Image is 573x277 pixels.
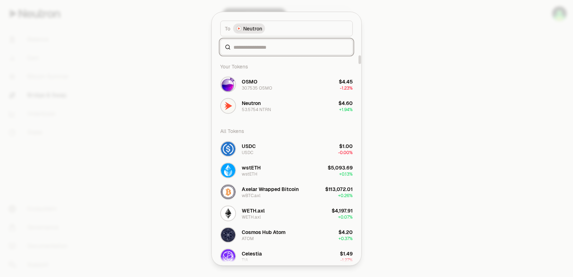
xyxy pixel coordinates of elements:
span: + 0.13% [339,171,353,177]
div: Neutron [242,99,261,106]
img: wBTC.axl Logo [221,185,235,199]
div: USDC [242,142,256,149]
button: TIA LogoCelestiaTIA$1.49-1.27% [216,245,357,267]
div: Cosmos Hub Atom [242,228,285,235]
img: NTRN Logo [221,99,235,113]
div: WETH.axl [242,207,265,214]
button: ToNeutron LogoNeutron [220,20,353,36]
div: $4,197.91 [332,207,353,214]
div: $113,072.01 [325,185,353,192]
div: ATOM [242,235,254,241]
span: + 0.37% [338,235,353,241]
span: To [225,25,230,32]
div: USDC [242,149,253,155]
img: Neutron Logo [237,26,241,30]
div: wstETH [242,171,257,177]
span: -1.23% [340,85,353,91]
span: -0.00% [338,149,353,155]
img: USDC Logo [221,142,235,156]
span: + 0.26% [338,192,353,198]
div: wBTC.axl [242,192,260,198]
img: wstETH Logo [221,163,235,177]
img: ATOM Logo [221,228,235,242]
div: $4.60 [338,99,353,106]
div: $4.45 [339,78,353,85]
button: OSMO LogoOSMO30.7535 OSMO$4.45-1.23% [216,73,357,95]
div: $4.20 [338,228,353,235]
div: All Tokens [216,124,357,138]
div: TIA [242,257,248,263]
div: Your Tokens [216,59,357,73]
span: + 0.07% [338,214,353,220]
div: 30.7535 OSMO [242,85,272,91]
div: $1.49 [340,250,353,257]
div: $5,093.69 [328,164,353,171]
div: Axelar Wrapped Bitcoin [242,185,299,192]
button: NTRN LogoNeutron53.5754 NTRN$4.60+1.94% [216,95,357,116]
div: 53.5754 NTRN [242,106,271,112]
div: $1.00 [339,142,353,149]
button: ATOM LogoCosmos Hub AtomATOM$4.20+0.37% [216,224,357,245]
img: OSMO Logo [221,77,235,91]
img: WETH.axl Logo [221,206,235,220]
span: -1.27% [340,257,353,263]
div: wstETH [242,164,261,171]
button: USDC LogoUSDCUSDC$1.00-0.00% [216,138,357,159]
div: Celestia [242,250,262,257]
button: WETH.axl LogoWETH.axlWETH.axl$4,197.91+0.07% [216,202,357,224]
button: wBTC.axl LogoAxelar Wrapped BitcoinwBTC.axl$113,072.01+0.26% [216,181,357,202]
img: TIA Logo [221,249,235,263]
span: Neutron [243,25,262,32]
button: wstETH LogowstETHwstETH$5,093.69+0.13% [216,159,357,181]
div: OSMO [242,78,257,85]
span: + 1.94% [339,106,353,112]
div: WETH.axl [242,214,261,220]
